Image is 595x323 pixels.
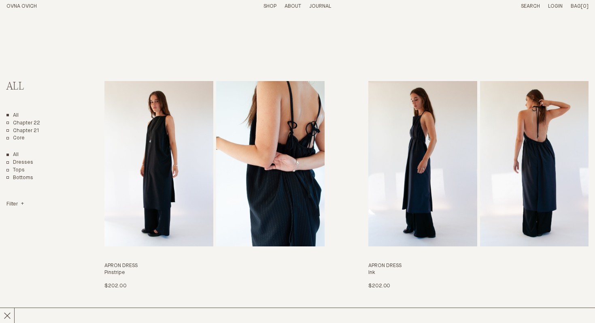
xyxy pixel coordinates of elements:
a: Chapter 22 [6,120,40,127]
p: $202.00 [104,283,126,290]
a: All [6,112,19,119]
h2: All [6,81,74,93]
summary: Filter [6,201,24,208]
a: Core [6,135,25,142]
a: Shop [263,4,276,9]
a: Tops [6,167,25,174]
p: $202.00 [368,283,390,290]
a: Chapter 21 [6,128,39,135]
a: Dresses [6,159,33,166]
h4: Ink [368,270,589,276]
a: Apron Dress [368,81,589,290]
a: Login [548,4,563,9]
a: Show All [6,152,19,158]
a: Apron Dress [104,81,325,290]
img: Apron Dress [368,81,477,246]
summary: About [285,3,301,10]
span: [0] [581,4,589,9]
h3: Apron Dress [368,263,589,270]
span: Bag [571,4,581,9]
img: Apron Dress [104,81,213,246]
a: Journal [309,4,331,9]
h4: Pinstripe [104,270,325,276]
a: Bottoms [6,175,33,182]
a: Home [6,4,37,9]
h3: Apron Dress [104,263,325,270]
a: Search [521,4,540,9]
